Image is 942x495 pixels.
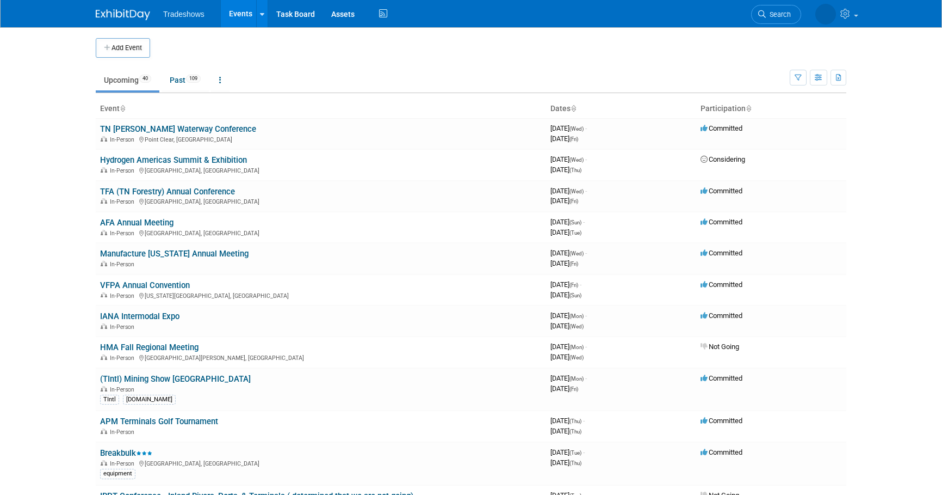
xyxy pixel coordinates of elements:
[546,100,696,118] th: Dates
[583,218,585,226] span: -
[100,395,119,405] div: TIntl
[123,395,176,405] div: [DOMAIN_NAME]
[569,429,581,435] span: (Thu)
[100,448,152,458] a: Breakbulk
[110,355,138,362] span: In-Person
[701,187,742,195] span: Committed
[550,374,587,382] span: [DATE]
[550,197,578,205] span: [DATE]
[96,70,159,90] a: Upcoming40
[163,10,204,19] span: Tradeshows
[100,311,179,321] a: IANA Intermodal Expo
[110,230,138,237] span: In-Person
[110,261,138,268] span: In-Person
[569,219,581,225] span: (Sun)
[100,228,542,237] div: [GEOGRAPHIC_DATA], [GEOGRAPHIC_DATA]
[571,104,576,113] a: Sort by Start Date
[100,166,542,174] div: [GEOGRAPHIC_DATA], [GEOGRAPHIC_DATA]
[550,218,585,226] span: [DATE]
[696,100,846,118] th: Participation
[96,38,150,58] button: Add Event
[96,9,150,20] img: ExhibitDay
[569,460,581,466] span: (Thu)
[100,459,542,467] div: [GEOGRAPHIC_DATA], [GEOGRAPHIC_DATA]
[550,384,578,393] span: [DATE]
[101,261,107,266] img: In-Person Event
[110,386,138,393] span: In-Person
[100,353,542,362] div: [GEOGRAPHIC_DATA][PERSON_NAME], [GEOGRAPHIC_DATA]
[100,155,247,165] a: Hydrogen Americas Summit & Exhibition
[550,135,578,143] span: [DATE]
[101,460,107,466] img: In-Person Event
[569,188,584,194] span: (Wed)
[701,374,742,382] span: Committed
[569,126,584,132] span: (Wed)
[100,187,235,197] a: TFA (TN Forestry) Annual Conference
[96,100,546,118] th: Event
[550,124,587,132] span: [DATE]
[569,167,581,173] span: (Thu)
[569,386,578,392] span: (Fri)
[550,291,581,299] span: [DATE]
[585,311,587,320] span: -
[751,5,801,24] a: Search
[550,311,587,320] span: [DATE]
[701,124,742,132] span: Committed
[569,292,581,298] span: (Sun)
[701,311,742,320] span: Committed
[585,374,587,382] span: -
[815,4,836,25] img: Matlyn Lowrey
[100,124,256,134] a: TN [PERSON_NAME] Waterway Conference
[569,376,584,382] span: (Mon)
[569,355,584,360] span: (Wed)
[110,136,138,143] span: In-Person
[100,417,218,426] a: APM Terminals Golf Tournament
[550,417,585,425] span: [DATE]
[585,124,587,132] span: -
[101,167,107,173] img: In-Person Event
[569,344,584,350] span: (Mon)
[701,280,742,289] span: Committed
[585,249,587,257] span: -
[100,469,135,479] div: equipment
[550,343,587,351] span: [DATE]
[569,198,578,204] span: (Fri)
[550,322,584,330] span: [DATE]
[139,75,151,83] span: 40
[101,429,107,434] img: In-Person Event
[766,10,791,19] span: Search
[701,343,739,351] span: Not Going
[583,448,585,456] span: -
[569,157,584,163] span: (Wed)
[550,259,578,267] span: [DATE]
[569,313,584,319] span: (Mon)
[550,187,587,195] span: [DATE]
[701,218,742,226] span: Committed
[101,386,107,392] img: In-Person Event
[701,249,742,257] span: Committed
[101,355,107,360] img: In-Person Event
[110,292,138,300] span: In-Person
[701,448,742,456] span: Committed
[101,323,107,329] img: In-Person Event
[110,429,138,436] span: In-Person
[101,230,107,235] img: In-Person Event
[550,448,585,456] span: [DATE]
[550,459,581,467] span: [DATE]
[100,135,542,143] div: Point Clear, [GEOGRAPHIC_DATA]
[550,249,587,257] span: [DATE]
[100,197,542,205] div: [GEOGRAPHIC_DATA], [GEOGRAPHIC_DATA]
[550,353,584,361] span: [DATE]
[550,155,587,163] span: [DATE]
[569,261,578,267] span: (Fri)
[550,228,581,236] span: [DATE]
[100,218,173,228] a: AFA Annual Meeting
[100,249,249,259] a: Manufacture [US_STATE] Annual Meeting
[110,167,138,174] span: In-Person
[101,136,107,142] img: In-Person Event
[569,136,578,142] span: (Fri)
[569,250,584,256] span: (Wed)
[746,104,751,113] a: Sort by Participation Type
[100,374,251,384] a: (TIntl) Mining Show [GEOGRAPHIC_DATA]
[186,75,201,83] span: 109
